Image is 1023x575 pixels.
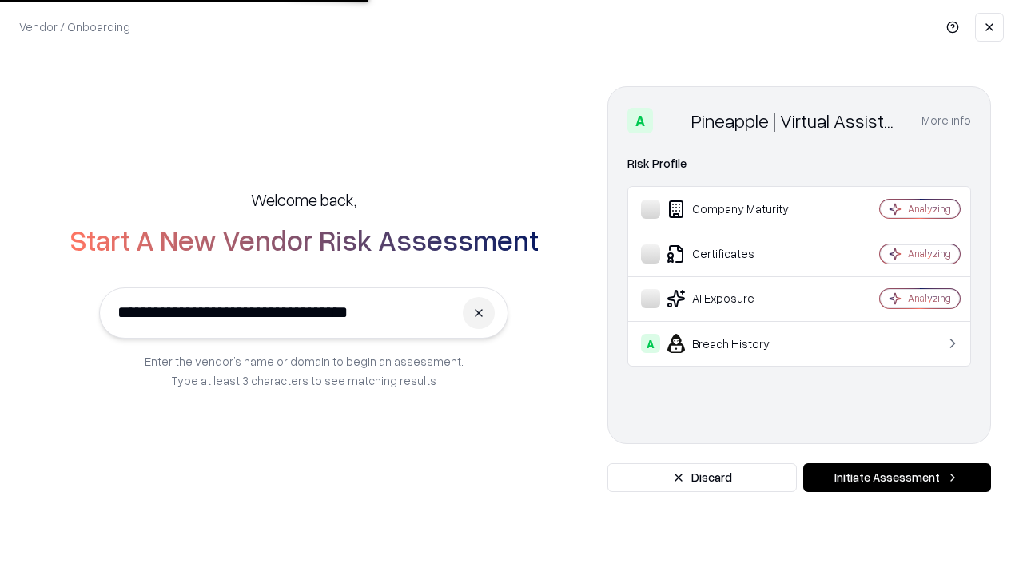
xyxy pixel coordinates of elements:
[921,106,971,135] button: More info
[659,108,685,133] img: Pineapple | Virtual Assistant Agency
[908,291,951,305] div: Analyzing
[803,463,991,492] button: Initiate Assessment
[641,289,832,308] div: AI Exposure
[641,334,832,353] div: Breach History
[908,247,951,260] div: Analyzing
[641,244,832,264] div: Certificates
[641,200,832,219] div: Company Maturity
[627,108,653,133] div: A
[145,351,464,390] p: Enter the vendor’s name or domain to begin an assessment. Type at least 3 characters to see match...
[641,334,660,353] div: A
[627,154,971,173] div: Risk Profile
[19,18,130,35] p: Vendor / Onboarding
[70,224,539,256] h2: Start A New Vendor Risk Assessment
[607,463,797,492] button: Discard
[908,202,951,216] div: Analyzing
[251,188,356,211] h5: Welcome back,
[691,108,902,133] div: Pineapple | Virtual Assistant Agency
